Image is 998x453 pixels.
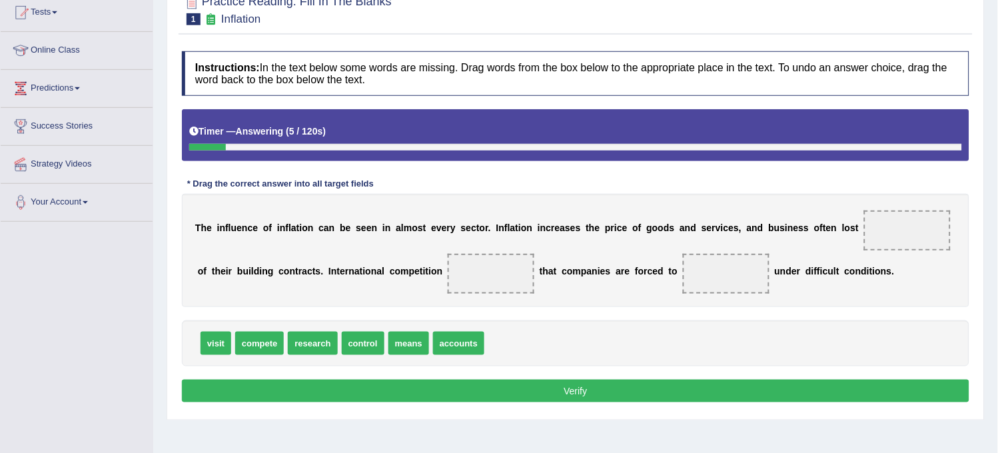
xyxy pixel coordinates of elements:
b: i [811,266,814,276]
b: t [869,266,873,276]
b: n [290,266,296,276]
b: c [562,266,567,276]
b: c [318,223,324,233]
b: a [560,223,566,233]
b: p [605,223,611,233]
b: n [499,223,505,233]
b: a [510,223,516,233]
b: c [248,223,253,233]
b: n [540,223,546,233]
b: e [221,266,226,276]
b: c [471,223,476,233]
b: f [638,223,642,233]
b: l [229,223,231,233]
b: e [252,223,258,233]
b: . [892,266,895,276]
b: e [595,223,600,233]
b: c [617,223,622,233]
b: i [260,266,262,276]
b: s [670,223,675,233]
b: n [329,223,335,233]
b: t [516,223,519,233]
b: c [307,266,312,276]
b: a [291,223,296,233]
span: Drop target [864,211,951,250]
b: i [363,266,366,276]
b: t [296,223,300,233]
b: d [757,223,763,233]
span: accounts [433,332,484,355]
b: r [298,266,302,276]
b: . [320,266,323,276]
b: i [428,266,431,276]
b: l [288,223,291,233]
b: r [485,223,488,233]
b: a [548,266,554,276]
span: research [288,332,337,355]
b: I [496,223,499,233]
b: d [254,266,260,276]
b: o [480,223,486,233]
b: i [598,266,600,276]
b: d [786,266,792,276]
b: r [551,223,554,233]
b: d [805,266,811,276]
b: a [302,266,307,276]
b: s [887,266,892,276]
b: n [780,266,786,276]
b: t [426,266,429,276]
b: l [401,223,404,233]
b: a [396,223,401,233]
b: h [543,266,549,276]
b: n [372,223,378,233]
b: e [622,223,628,233]
b: t [212,266,215,276]
b: s [702,223,707,233]
b: e [729,223,734,233]
b: i [820,266,823,276]
b: u [775,266,781,276]
b: n [242,223,248,233]
b: e [600,266,606,276]
b: c [845,266,850,276]
span: means [388,332,429,355]
b: f [225,223,229,233]
b: e [826,223,831,233]
b: c [546,223,551,233]
b: i [538,223,540,233]
b: i [423,266,426,276]
b: a [354,266,360,276]
b: o [638,266,644,276]
b: i [867,266,869,276]
b: e [570,223,576,233]
b: 5 / 120s [289,126,323,137]
b: e [466,223,472,233]
b: o [633,223,639,233]
b: e [442,223,447,233]
b: m [400,266,408,276]
b: i [382,223,385,233]
b: r [447,223,450,233]
b: e [237,223,242,233]
b: c [648,266,653,276]
b: e [625,266,630,276]
b: o [672,266,678,276]
a: Predictions [1,70,153,103]
b: i [614,223,617,233]
b: t [669,266,672,276]
b: u [243,266,249,276]
b: e [707,223,712,233]
a: Your Account [1,184,153,217]
h5: Timer — [189,127,326,137]
b: o [284,266,290,276]
b: s [356,223,361,233]
b: p [409,266,415,276]
b: s [418,223,423,233]
b: o [302,223,308,233]
b: l [833,266,836,276]
b: s [804,223,809,233]
span: Drop target [683,254,769,294]
b: n [592,266,598,276]
b: g [268,266,274,276]
b: f [285,223,288,233]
